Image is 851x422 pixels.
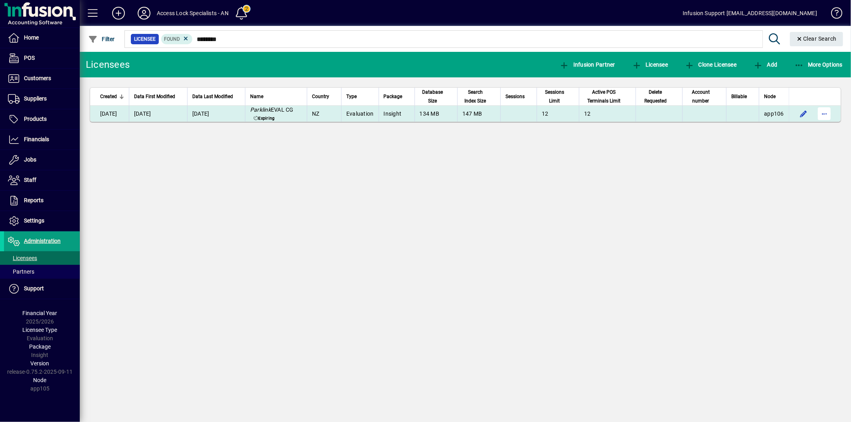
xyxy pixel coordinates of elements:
[825,2,841,28] a: Knowledge Base
[685,61,736,68] span: Clone Licensee
[24,238,61,244] span: Administration
[683,7,817,20] div: Infusion Support [EMAIL_ADDRESS][DOMAIN_NAME]
[131,6,157,20] button: Profile
[4,69,80,89] a: Customers
[29,343,51,350] span: Package
[4,279,80,299] a: Support
[134,35,156,43] span: Licensee
[100,92,117,101] span: Created
[192,92,240,101] div: Data Last Modified
[4,130,80,150] a: Financials
[687,88,721,105] div: Account number
[584,88,624,105] span: Active POS Terminals Limit
[23,327,57,333] span: Licensee Type
[24,95,47,102] span: Suppliers
[250,92,302,101] div: Name
[764,92,784,101] div: Node
[31,360,49,367] span: Version
[379,106,415,122] td: Insight
[24,217,44,224] span: Settings
[4,211,80,231] a: Settings
[24,55,35,61] span: POS
[537,106,579,122] td: 12
[505,92,525,101] span: Sessions
[250,106,294,113] span: EVAL CG
[24,34,39,41] span: Home
[797,107,810,120] button: Edit
[764,92,776,101] span: Node
[8,268,34,275] span: Partners
[384,92,403,101] span: Package
[641,88,677,105] div: Delete Requested
[24,75,51,81] span: Customers
[584,88,631,105] div: Active POS Terminals Limit
[731,92,754,101] div: Billable
[307,106,341,122] td: NZ
[420,88,452,105] div: Database Size
[4,150,80,170] a: Jobs
[641,88,670,105] span: Delete Requested
[90,106,129,122] td: [DATE]
[4,265,80,278] a: Partners
[4,109,80,129] a: Products
[252,115,276,122] span: Expiring
[164,36,180,42] span: Found
[4,251,80,265] a: Licensees
[8,255,37,261] span: Licensees
[557,57,617,72] button: Infusion Partner
[462,88,488,105] span: Search Index Size
[24,116,47,122] span: Products
[24,285,44,292] span: Support
[384,92,410,101] div: Package
[818,107,831,120] button: More options
[462,88,496,105] div: Search Index Size
[4,89,80,109] a: Suppliers
[86,32,117,46] button: Filter
[579,106,636,122] td: 12
[4,170,80,190] a: Staff
[753,61,777,68] span: Add
[796,35,837,42] span: Clear Search
[23,310,57,316] span: Financial Year
[161,34,193,44] mat-chip: Found Status: Found
[630,57,670,72] button: Licensee
[542,88,574,105] div: Sessions Limit
[106,6,131,20] button: Add
[192,92,233,101] span: Data Last Modified
[764,110,784,117] span: app106.prod.infusionbusinesssoftware.com
[24,177,36,183] span: Staff
[792,57,845,72] button: More Options
[100,92,124,101] div: Created
[24,136,49,142] span: Financials
[129,106,187,122] td: [DATE]
[457,106,500,122] td: 147 MB
[250,92,263,101] span: Name
[24,197,43,203] span: Reports
[420,88,445,105] span: Database Size
[632,61,668,68] span: Licensee
[346,92,374,101] div: Type
[683,57,738,72] button: Clone Licensee
[341,106,379,122] td: Evaluation
[250,106,271,113] em: Parklink
[505,92,532,101] div: Sessions
[751,57,779,72] button: Add
[542,88,567,105] span: Sessions Limit
[312,92,329,101] span: Country
[4,28,80,48] a: Home
[415,106,457,122] td: 134 MB
[86,58,130,71] div: Licensees
[4,191,80,211] a: Reports
[187,106,245,122] td: [DATE]
[4,48,80,68] a: POS
[134,92,175,101] span: Data First Modified
[88,36,115,42] span: Filter
[346,92,357,101] span: Type
[134,92,182,101] div: Data First Modified
[794,61,843,68] span: More Options
[559,61,615,68] span: Infusion Partner
[312,92,336,101] div: Country
[34,377,47,383] span: Node
[687,88,714,105] span: Account number
[24,156,36,163] span: Jobs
